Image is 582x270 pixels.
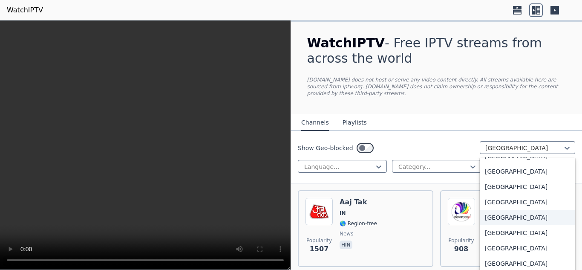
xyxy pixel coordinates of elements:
div: [GEOGRAPHIC_DATA] [480,179,575,195]
span: 🌎 Region-free [340,220,377,227]
label: Show Geo-blocked [298,144,353,152]
p: [DOMAIN_NAME] does not host or serve any video content directly. All streams available here are s... [307,76,566,97]
img: Aaj Tak [305,198,333,225]
span: Popularity [448,237,474,244]
div: [GEOGRAPHIC_DATA] [480,195,575,210]
span: 908 [454,244,468,254]
p: hin [340,241,352,249]
button: Channels [301,115,329,131]
span: news [340,230,353,237]
h1: - Free IPTV streams from across the world [307,35,566,66]
a: iptv-org [343,84,363,90]
div: [GEOGRAPHIC_DATA] [480,225,575,241]
div: [GEOGRAPHIC_DATA] [480,164,575,179]
div: [GEOGRAPHIC_DATA] [480,210,575,225]
span: Popularity [306,237,332,244]
img: Indywood TV [448,198,475,225]
span: IN [340,210,346,217]
button: Playlists [343,115,367,131]
h6: Aaj Tak [340,198,377,206]
span: 1507 [310,244,329,254]
div: [GEOGRAPHIC_DATA] [480,241,575,256]
a: WatchIPTV [7,5,43,15]
span: WatchIPTV [307,35,385,50]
